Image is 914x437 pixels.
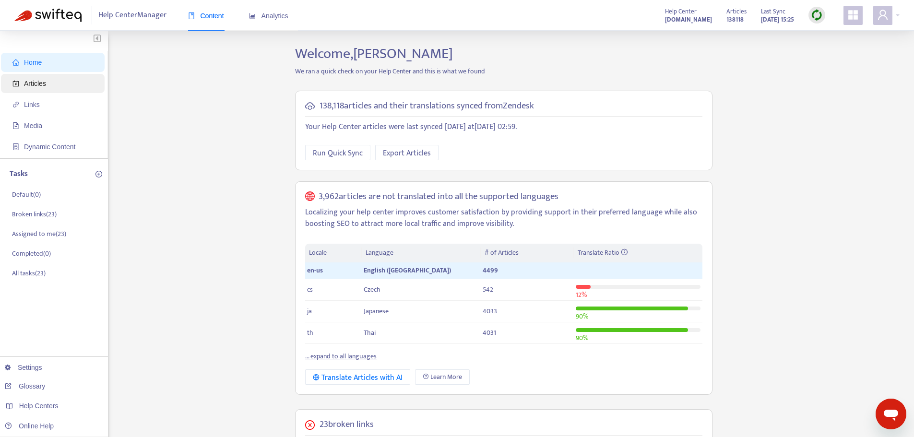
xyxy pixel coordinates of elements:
[249,12,288,20] span: Analytics
[307,306,312,317] span: ja
[307,284,313,295] span: cs
[305,121,702,133] p: Your Help Center articles were last synced [DATE] at [DATE] 02:59 .
[313,372,403,384] div: Translate Articles with AI
[578,248,699,258] div: Translate Ratio
[383,147,431,159] span: Export Articles
[5,422,54,430] a: Online Help
[576,311,588,322] span: 90 %
[305,207,702,230] p: Localizing your help center improves customer satisfaction by providing support in their preferre...
[481,244,573,262] th: # of Articles
[98,6,166,24] span: Help Center Manager
[24,143,75,151] span: Dynamic Content
[12,143,19,150] span: container
[313,147,363,159] span: Run Quick Sync
[415,369,470,385] a: Learn More
[12,101,19,108] span: link
[665,14,712,25] a: [DOMAIN_NAME]
[24,80,46,87] span: Articles
[364,306,389,317] span: Japanese
[483,306,497,317] span: 4033
[12,80,19,87] span: account-book
[576,332,588,343] span: 90 %
[320,101,534,112] h5: 138,118 articles and their translations synced from Zendesk
[305,369,410,385] button: Translate Articles with AI
[188,12,224,20] span: Content
[726,6,747,17] span: Articles
[483,265,498,276] span: 4499
[12,59,19,66] span: home
[305,101,315,111] span: cloud-sync
[876,399,906,429] iframe: Button to launch messaging window
[24,122,42,130] span: Media
[847,9,859,21] span: appstore
[761,6,785,17] span: Last Sync
[95,171,102,177] span: plus-circle
[320,419,374,430] h5: 23 broken links
[5,364,42,371] a: Settings
[576,289,587,300] span: 12 %
[24,101,40,108] span: Links
[295,42,453,66] span: Welcome, [PERSON_NAME]
[305,191,315,202] span: global
[12,209,57,219] p: Broken links ( 23 )
[307,265,323,276] span: en-us
[12,229,66,239] p: Assigned to me ( 23 )
[375,145,439,160] button: Export Articles
[12,268,46,278] p: All tasks ( 23 )
[665,6,697,17] span: Help Center
[430,372,462,382] span: Learn More
[5,382,45,390] a: Glossary
[305,351,377,362] a: ... expand to all languages
[483,327,496,338] span: 4031
[12,122,19,129] span: file-image
[364,265,451,276] span: English ([GEOGRAPHIC_DATA])
[12,248,51,259] p: Completed ( 0 )
[811,9,823,21] img: sync.dc5367851b00ba804db3.png
[364,327,376,338] span: Thai
[305,145,370,160] button: Run Quick Sync
[362,244,481,262] th: Language
[761,14,794,25] strong: [DATE] 15:25
[249,12,256,19] span: area-chart
[12,189,41,200] p: Default ( 0 )
[188,12,195,19] span: book
[726,14,744,25] strong: 138118
[305,244,362,262] th: Locale
[24,59,42,66] span: Home
[19,402,59,410] span: Help Centers
[364,284,380,295] span: Czech
[319,191,558,202] h5: 3,962 articles are not translated into all the supported languages
[877,9,889,21] span: user
[10,168,28,180] p: Tasks
[483,284,493,295] span: 542
[14,9,82,22] img: Swifteq
[307,327,313,338] span: th
[288,66,720,76] p: We ran a quick check on your Help Center and this is what we found
[305,420,315,430] span: close-circle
